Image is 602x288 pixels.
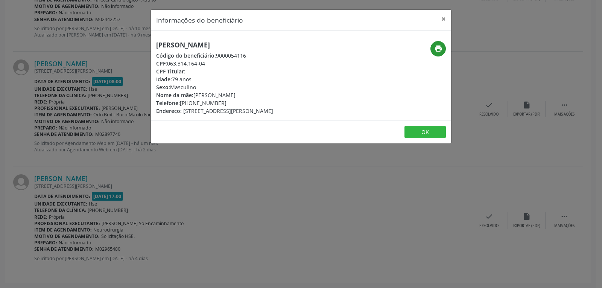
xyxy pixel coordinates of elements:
[156,76,172,83] span: Idade:
[156,67,273,75] div: --
[156,75,273,83] div: 79 anos
[156,60,167,67] span: CPF:
[156,84,170,91] span: Sexo:
[156,99,180,107] span: Telefone:
[156,41,273,49] h5: [PERSON_NAME]
[434,44,442,53] i: print
[156,59,273,67] div: 063.314.164-04
[404,126,446,139] button: OK
[156,91,273,99] div: [PERSON_NAME]
[156,52,273,59] div: 9000054116
[156,68,185,75] span: CPF Titular:
[156,83,273,91] div: Masculino
[183,107,273,114] span: [STREET_ADDRESS][PERSON_NAME]
[430,41,446,56] button: print
[156,91,193,99] span: Nome da mãe:
[156,52,216,59] span: Código do beneficiário:
[436,10,451,28] button: Close
[156,15,243,25] h5: Informações do beneficiário
[156,107,182,114] span: Endereço:
[156,99,273,107] div: [PHONE_NUMBER]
